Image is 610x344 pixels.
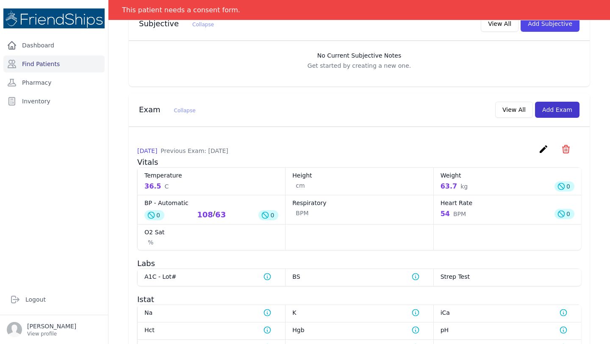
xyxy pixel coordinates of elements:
div: 0 [555,209,574,219]
span: Collapse [174,108,196,114]
p: Get started by creating a new one. [137,61,581,70]
button: Add Exam [535,102,579,118]
a: Dashboard [3,37,105,54]
h3: Exam [139,105,196,115]
span: C [164,182,169,191]
span: cm [296,181,305,190]
a: create [538,148,551,156]
dt: Weight [441,171,574,180]
div: 63.7 [441,181,468,191]
span: BPM [453,210,466,218]
dt: Respiratory [292,199,426,207]
dt: Hct [144,326,278,334]
span: kg [460,182,468,191]
div: 36.5 [144,181,169,191]
span: % [148,238,153,247]
p: [PERSON_NAME] [27,322,76,330]
div: 63 [215,209,226,221]
div: 0 [144,210,164,220]
a: Pharmacy [3,74,105,91]
div: 108 [197,209,213,221]
dt: Hgb [292,326,426,334]
dt: BS [292,272,426,281]
dt: Heart Rate [441,199,574,207]
h3: Subjective [139,19,214,29]
h3: No Current Subjective Notes [137,51,581,60]
dt: Na [144,308,278,317]
img: Medical Missions EMR [3,8,105,28]
span: Previous Exam: [DATE] [161,147,228,154]
dt: O2 Sat [144,228,278,236]
span: Collapse [192,22,214,28]
dt: A1C - Lot# [144,272,278,281]
button: Add Subjective [521,16,579,32]
dt: Height [292,171,426,180]
button: View All [495,102,533,118]
dt: Temperature [144,171,278,180]
a: Inventory [3,93,105,110]
p: View profile [27,330,76,337]
div: / [197,209,226,221]
span: Istat [137,295,154,304]
a: Find Patients [3,55,105,72]
span: BPM [296,209,308,217]
div: 0 [555,181,574,191]
dt: Strep Test [441,272,574,281]
a: Logout [7,291,101,308]
span: Labs [137,259,155,268]
i: create [538,144,549,154]
span: Vitals [137,158,158,166]
div: 54 [441,209,466,219]
dt: K [292,308,426,317]
button: View All [481,16,518,32]
dt: pH [441,326,574,334]
dt: iCa [441,308,574,317]
dt: BP - Automatic [144,199,278,207]
p: [DATE] [137,147,228,155]
a: [PERSON_NAME] View profile [7,322,101,337]
div: 0 [258,210,278,220]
